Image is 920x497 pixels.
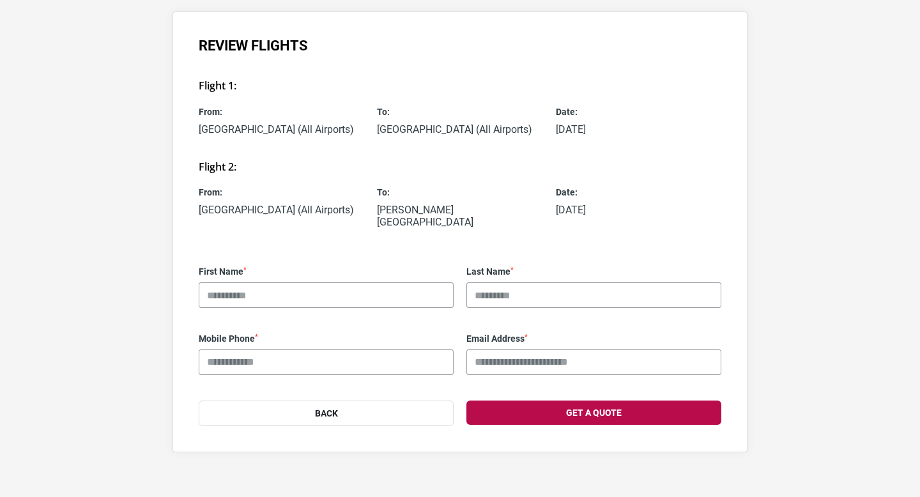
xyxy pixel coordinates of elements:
[199,105,364,118] span: From:
[199,38,721,54] h1: Review Flights
[556,186,721,199] span: Date:
[199,266,454,277] label: First Name
[377,204,542,228] p: [PERSON_NAME][GEOGRAPHIC_DATA]
[556,105,721,118] span: Date:
[466,266,721,277] label: Last Name
[556,123,721,135] p: [DATE]
[377,105,542,118] span: To:
[377,123,542,135] p: [GEOGRAPHIC_DATA] (All Airports)
[199,80,721,92] h3: Flight 1:
[199,123,364,135] p: [GEOGRAPHIC_DATA] (All Airports)
[466,401,721,425] button: Get a Quote
[199,186,364,199] span: From:
[556,204,721,216] p: [DATE]
[199,401,454,426] button: Back
[199,333,454,344] label: Mobile Phone
[466,333,721,344] label: Email Address
[199,204,364,216] p: [GEOGRAPHIC_DATA] (All Airports)
[199,161,721,173] h3: Flight 2:
[377,186,542,199] span: To:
